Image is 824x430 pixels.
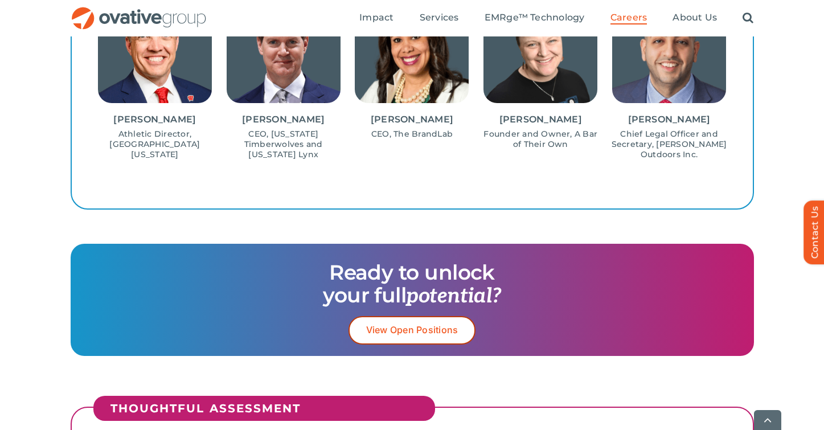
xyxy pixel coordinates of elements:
[359,12,393,23] span: Impact
[610,12,647,24] a: Careers
[420,12,459,23] span: Services
[480,129,601,149] p: Founder and Owner, A Bar of Their Own
[351,114,473,125] div: [PERSON_NAME]
[110,402,429,415] h5: THOUGHTFUL ASSESSMENT
[359,12,393,24] a: Impact
[609,114,730,125] div: [PERSON_NAME]
[95,114,216,125] div: [PERSON_NAME]
[609,129,730,159] p: Chief Legal Officer and Secretary, [PERSON_NAME] Outdoors Inc.
[95,129,216,159] p: Athletic Director, [GEOGRAPHIC_DATA][US_STATE]
[351,129,473,139] p: CEO, The BrandLab
[673,12,717,23] span: About Us
[485,12,585,24] a: EMRge™ Technology
[223,129,344,159] p: CEO, [US_STATE] Timberwolves and [US_STATE] Lynx
[673,12,717,24] a: About Us
[82,261,743,308] h3: Ready to unlock your full
[610,12,647,23] span: Careers
[366,325,458,335] span: View Open Positions
[406,284,501,309] span: potential?
[223,114,344,125] div: [PERSON_NAME]
[480,114,601,125] div: [PERSON_NAME]
[420,12,459,24] a: Services
[71,6,207,17] a: OG_Full_horizontal_RGB
[485,12,585,23] span: EMRge™ Technology
[743,12,753,24] a: Search
[349,316,476,344] a: View Open Positions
